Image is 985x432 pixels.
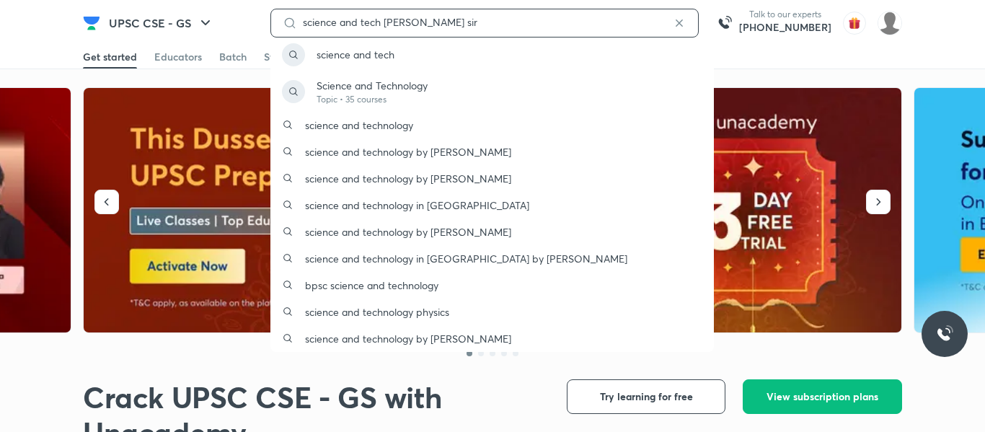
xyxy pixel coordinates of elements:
p: science and technology by [PERSON_NAME] [305,224,511,239]
p: science and technology in [GEOGRAPHIC_DATA] by [PERSON_NAME] [305,251,627,266]
a: bpsc science and technology [270,272,714,299]
img: call-us [710,9,739,38]
a: science and technology physics [270,299,714,325]
img: Company Logo [83,14,100,32]
div: Store [264,50,288,64]
p: Topic • 35 courses [317,93,428,106]
a: Batch [219,45,247,69]
span: Try learning for free [600,389,693,404]
p: Science and Technology [317,78,428,93]
a: science and technology [270,112,714,138]
p: science and technology [305,118,413,133]
button: Try learning for free [567,379,725,414]
button: View subscription plans [743,379,902,414]
a: Store [264,45,288,69]
a: Science and TechnologyTopic • 35 courses [270,72,714,112]
button: UPSC CSE - GS [100,9,223,38]
a: science and technology by [PERSON_NAME] [270,138,714,165]
img: ttu [936,325,953,343]
a: science and technology by [PERSON_NAME] [270,165,714,192]
a: Get started [83,45,137,69]
p: Talk to our experts [739,9,831,20]
img: avatar [843,12,866,35]
span: View subscription plans [767,389,878,404]
a: science and technology by [PERSON_NAME] [270,219,714,245]
p: science and technology by [PERSON_NAME] [305,331,511,346]
a: science and technology in [GEOGRAPHIC_DATA] [270,192,714,219]
p: science and technology by [PERSON_NAME] [305,171,511,186]
a: science and technology in [GEOGRAPHIC_DATA] by [PERSON_NAME] [270,245,714,272]
a: science and tech [270,38,714,72]
div: Educators [154,50,202,64]
input: Search courses, test series and educators [297,17,672,28]
p: science and tech [317,47,394,62]
p: science and technology by [PERSON_NAME] [305,144,511,159]
img: VIKRAM SINGH [878,11,902,35]
div: Get started [83,50,137,64]
a: Educators [154,45,202,69]
p: science and technology in [GEOGRAPHIC_DATA] [305,198,529,213]
a: [PHONE_NUMBER] [739,20,831,35]
div: Batch [219,50,247,64]
p: science and technology physics [305,304,449,319]
p: bpsc science and technology [305,278,438,293]
a: science and technology by [PERSON_NAME] [270,325,714,352]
